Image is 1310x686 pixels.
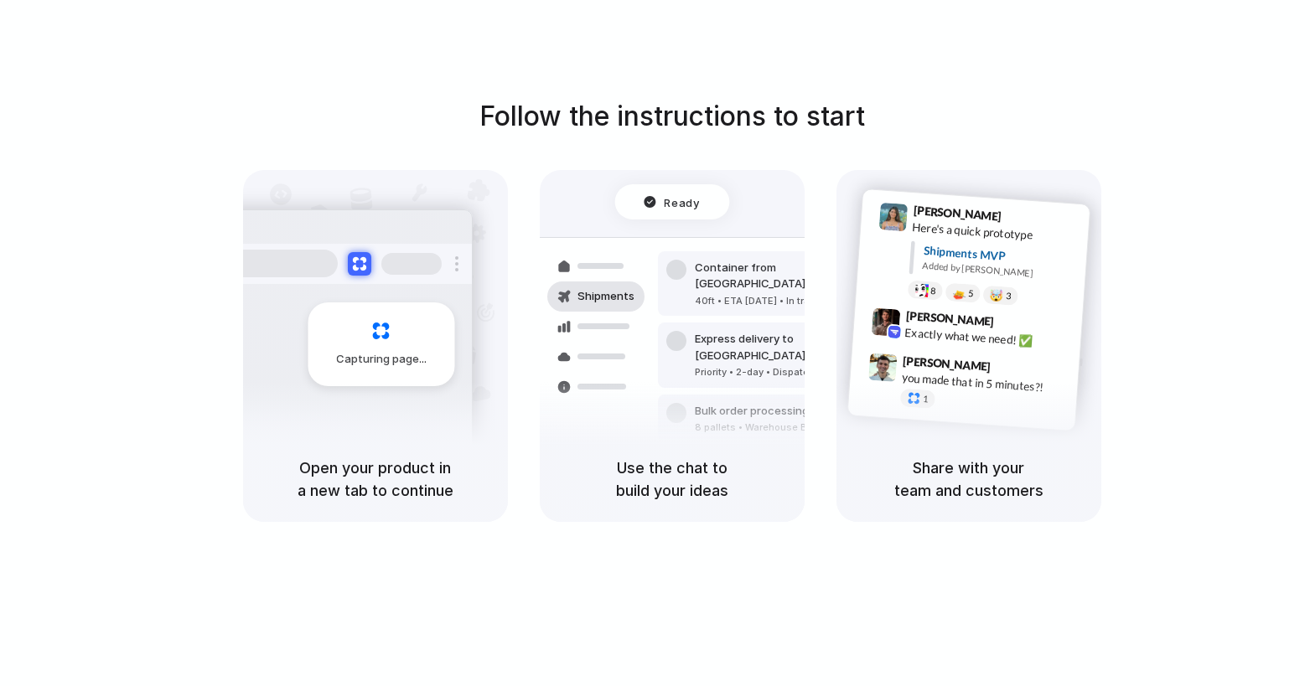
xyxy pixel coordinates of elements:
[695,420,851,435] div: 8 pallets • Warehouse B • Packed
[695,331,876,364] div: Express delivery to [GEOGRAPHIC_DATA]
[577,288,634,305] span: Shipments
[911,218,1079,246] div: Here's a quick prototype
[479,96,865,137] h1: Follow the instructions to start
[923,241,1078,269] div: Shipments MVP
[904,323,1072,352] div: Exactly what we need! ✅
[967,288,973,297] span: 5
[913,201,1002,225] span: [PERSON_NAME]
[263,456,488,502] h5: Open your product in a new tab to continue
[996,359,1030,379] span: 9:47 AM
[695,260,876,292] div: Container from [GEOGRAPHIC_DATA]
[929,286,935,295] span: 8
[1005,291,1011,300] span: 3
[857,456,1081,502] h5: Share with your team and customers
[560,456,784,502] h5: Use the chat to build your ideas
[695,403,851,420] div: Bulk order processing
[695,294,876,308] div: 40ft • ETA [DATE] • In transit
[695,365,876,379] div: Priority • 2-day • Dispatched
[922,394,928,403] span: 1
[336,351,429,368] span: Capturing page
[922,258,1076,282] div: Added by [PERSON_NAME]
[998,314,1033,334] span: 9:42 AM
[901,369,1069,397] div: you made that in 5 minutes?!
[902,351,991,375] span: [PERSON_NAME]
[905,306,994,330] span: [PERSON_NAME]
[1006,209,1040,229] span: 9:41 AM
[664,193,699,210] span: Ready
[989,289,1003,302] div: 🤯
